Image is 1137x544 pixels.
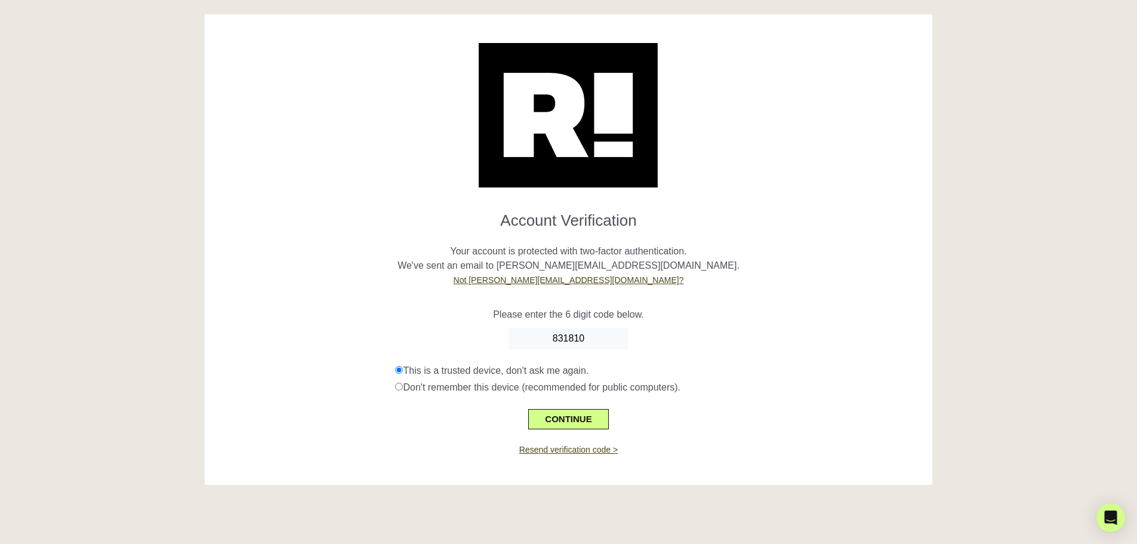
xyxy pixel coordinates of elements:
[479,43,658,188] img: Retention.com
[454,275,684,285] a: Not [PERSON_NAME][EMAIL_ADDRESS][DOMAIN_NAME]?
[214,202,924,230] h1: Account Verification
[214,308,924,322] p: Please enter the 6 digit code below.
[214,230,924,287] p: Your account is protected with two-factor authentication. We've sent an email to [PERSON_NAME][EM...
[509,328,628,349] input: Enter Code
[528,409,608,429] button: CONTINUE
[395,364,923,378] div: This is a trusted device, don't ask me again.
[395,380,923,395] div: Don't remember this device (recommended for public computers).
[1096,503,1125,532] div: Open Intercom Messenger
[519,445,618,454] a: Resend verification code >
